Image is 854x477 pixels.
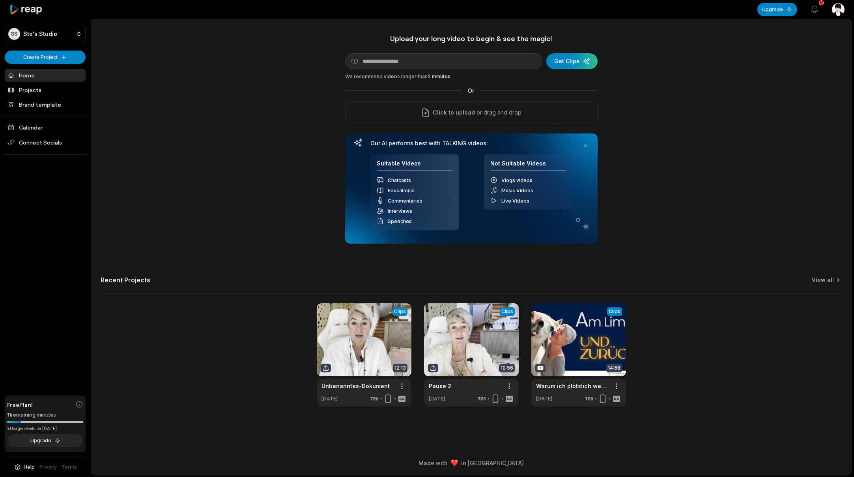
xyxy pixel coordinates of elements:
div: SS [8,28,20,40]
button: Help [14,464,35,471]
a: View all [812,276,834,284]
a: Privacy [39,464,57,471]
span: Interviews [388,208,412,214]
span: Music Videos [501,188,533,193]
a: Projects [5,83,86,96]
span: Free Plan! [7,400,33,409]
a: Pause 2 [429,382,451,390]
h3: Our AI performs best with TALKING videos: [370,140,572,147]
h2: Recent Projects [101,276,150,284]
span: Vlogs videos [501,177,533,183]
a: Unbenanntes-Dokument [321,382,390,390]
span: Click to upload [433,108,475,117]
span: 2 minutes [428,73,450,79]
div: Made with in [GEOGRAPHIC_DATA] [98,459,844,467]
span: Help [24,464,35,471]
a: Home [5,69,86,82]
span: Commentaries [388,198,422,204]
button: Create Project [5,51,86,64]
h4: Suitable Videos [377,160,452,171]
a: Terms [62,464,77,471]
a: Calendar [5,121,86,134]
span: Connect Socials [5,135,86,150]
span: Educational [388,188,415,193]
button: Upgrade [7,434,83,447]
div: 11 remaining minutes [7,411,83,419]
p: Ste's Studio [23,30,57,38]
span: Live Videos [501,198,529,204]
img: heart emoji [451,460,458,467]
span: Chatcasts [388,177,411,183]
a: Brand template [5,98,86,111]
p: or drag and drop [475,108,521,117]
button: Get Clips [546,53,598,69]
div: *Usage resets on [DATE] [7,426,83,432]
h4: Not Suitable Videos [490,160,566,171]
span: Speeches [388,218,412,224]
div: We recommend videos longer than . [345,73,598,80]
span: Or [462,86,481,95]
h1: Upload your long video to begin & see the magic! [345,34,598,43]
button: Upgrade [757,3,797,16]
a: Warum ich plötzlich weg war und was jetzt kommt! [536,382,609,390]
